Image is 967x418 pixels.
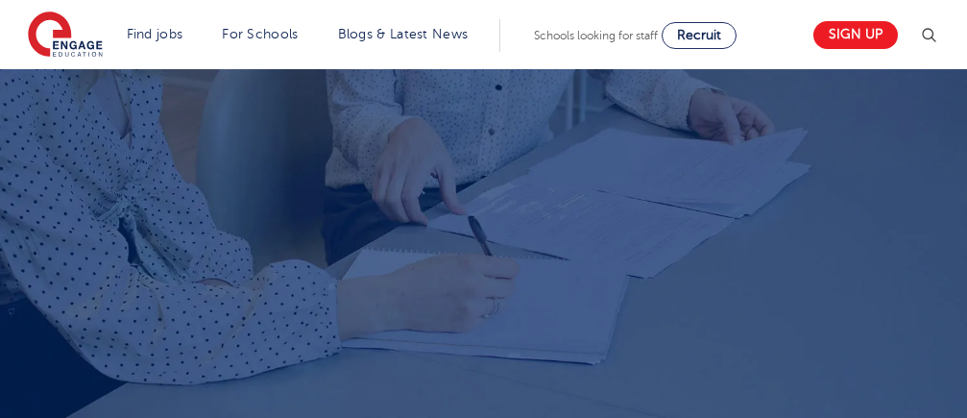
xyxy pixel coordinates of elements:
[338,27,469,41] a: Blogs & Latest News
[127,27,183,41] a: Find jobs
[534,29,658,42] span: Schools looking for staff
[662,22,737,49] a: Recruit
[28,12,103,60] img: Engage Education
[813,21,898,49] a: Sign up
[677,28,721,42] span: Recruit
[222,27,298,41] a: For Schools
